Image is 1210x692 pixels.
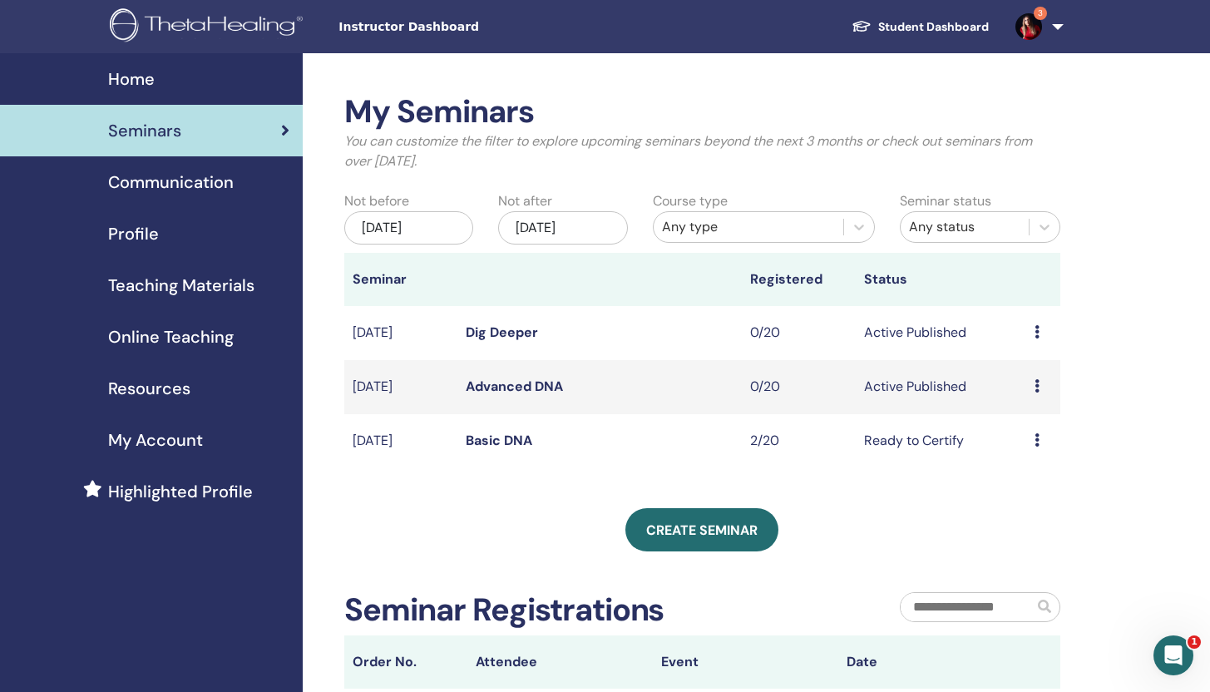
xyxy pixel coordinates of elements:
[344,191,409,211] label: Not before
[742,253,856,306] th: Registered
[1034,7,1047,20] span: 3
[742,306,856,360] td: 0/20
[344,253,458,306] th: Seminar
[653,191,728,211] label: Course type
[108,479,253,504] span: Highlighted Profile
[338,18,588,36] span: Instructor Dashboard
[900,191,991,211] label: Seminar status
[742,360,856,414] td: 0/20
[838,12,1002,42] a: Student Dashboard
[108,118,181,143] span: Seminars
[466,324,538,341] a: Dig Deeper
[662,217,835,237] div: Any type
[110,8,309,46] img: logo.png
[852,19,872,33] img: graduation-cap-white.svg
[344,414,458,468] td: [DATE]
[108,428,203,452] span: My Account
[108,67,155,91] span: Home
[498,211,628,245] div: [DATE]
[466,378,563,395] a: Advanced DNA
[909,217,1020,237] div: Any status
[498,191,552,211] label: Not after
[625,508,778,551] a: Create seminar
[108,170,234,195] span: Communication
[108,324,234,349] span: Online Teaching
[1015,13,1042,40] img: default.jpg
[108,376,190,401] span: Resources
[856,360,1026,414] td: Active Published
[856,414,1026,468] td: Ready to Certify
[1153,635,1193,675] iframe: Intercom live chat
[838,635,1024,689] th: Date
[466,432,532,449] a: Basic DNA
[856,253,1026,306] th: Status
[646,521,758,539] span: Create seminar
[856,306,1026,360] td: Active Published
[344,306,458,360] td: [DATE]
[1188,635,1201,649] span: 1
[344,360,458,414] td: [DATE]
[344,635,467,689] th: Order No.
[344,211,474,245] div: [DATE]
[344,93,1060,131] h2: My Seminars
[653,635,838,689] th: Event
[344,131,1060,171] p: You can customize the filter to explore upcoming seminars beyond the next 3 months or check out s...
[108,221,159,246] span: Profile
[108,273,254,298] span: Teaching Materials
[467,635,653,689] th: Attendee
[344,591,664,630] h2: Seminar Registrations
[742,414,856,468] td: 2/20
